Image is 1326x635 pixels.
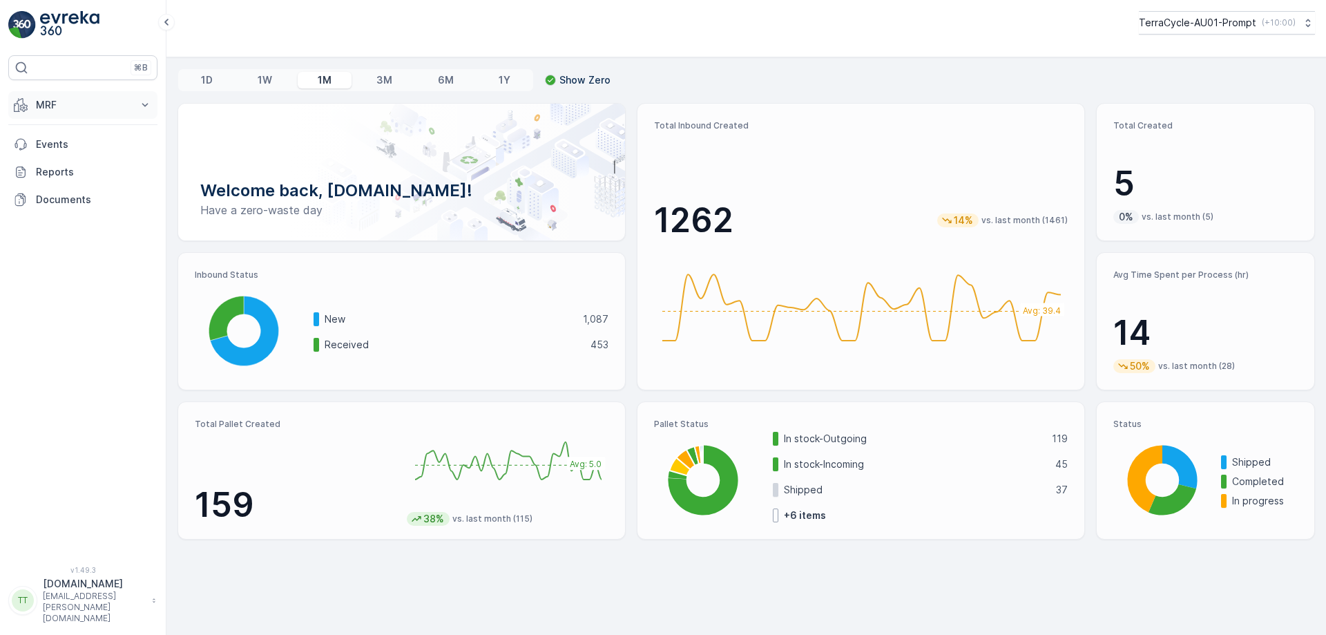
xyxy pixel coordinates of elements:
button: TT[DOMAIN_NAME][EMAIL_ADDRESS][PERSON_NAME][DOMAIN_NAME] [8,577,157,624]
p: ( +10:00 ) [1262,17,1296,28]
p: Pallet Status [654,419,1068,430]
img: logo [8,11,36,39]
p: 0% [1117,210,1135,224]
p: Shipped [1232,455,1298,469]
p: 1,087 [583,312,608,326]
p: New [325,312,574,326]
p: Total Inbound Created [654,120,1068,131]
p: Completed [1232,475,1298,489]
p: Total Pallet Created [195,419,396,430]
p: Avg Time Spent per Process (hr) [1113,269,1298,281]
p: 1M [318,73,331,87]
p: Shipped [784,483,1047,497]
p: 1262 [654,200,733,241]
img: logo_light-DOdMpM7g.png [40,11,99,39]
p: Events [36,138,152,151]
a: Documents [8,186,157,214]
p: In progress [1232,494,1298,508]
p: 5 [1113,163,1298,205]
span: v 1.49.3 [8,566,157,574]
p: ⌘B [134,62,148,73]
p: 14 [1113,312,1298,354]
p: + 6 items [784,509,826,522]
p: 38% [422,512,445,526]
p: 1Y [499,73,510,87]
p: 453 [590,338,608,352]
p: vs. last month (1461) [981,215,1068,226]
p: Welcome back, [DOMAIN_NAME]! [200,180,603,202]
p: Documents [36,193,152,207]
div: TT [12,589,34,612]
a: Events [8,131,157,158]
p: 119 [1052,432,1068,446]
p: Total Created [1113,120,1298,131]
p: [EMAIL_ADDRESS][PERSON_NAME][DOMAIN_NAME] [43,591,145,624]
p: [DOMAIN_NAME] [43,577,145,591]
p: Have a zero-waste day [200,202,603,218]
p: 3M [376,73,392,87]
p: 50% [1128,359,1151,373]
a: Reports [8,158,157,186]
p: Inbound Status [195,269,608,281]
p: 1W [258,73,272,87]
p: 159 [195,484,396,526]
p: vs. last month (28) [1158,361,1235,372]
p: In stock-Outgoing [784,432,1043,446]
p: vs. last month (115) [452,513,532,524]
p: In stock-Incoming [784,457,1046,471]
p: 45 [1055,457,1068,471]
p: MRF [36,98,130,112]
p: TerraCycle-AU01-Prompt [1139,16,1256,30]
p: Status [1113,419,1298,430]
p: 14% [952,214,974,227]
p: vs. last month (5) [1142,211,1213,222]
button: MRF [8,91,157,119]
button: TerraCycle-AU01-Prompt(+10:00) [1139,11,1315,35]
p: Show Zero [559,73,611,87]
p: 1D [201,73,213,87]
p: Reports [36,165,152,179]
p: 37 [1056,483,1068,497]
p: Received [325,338,582,352]
p: 6M [438,73,454,87]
